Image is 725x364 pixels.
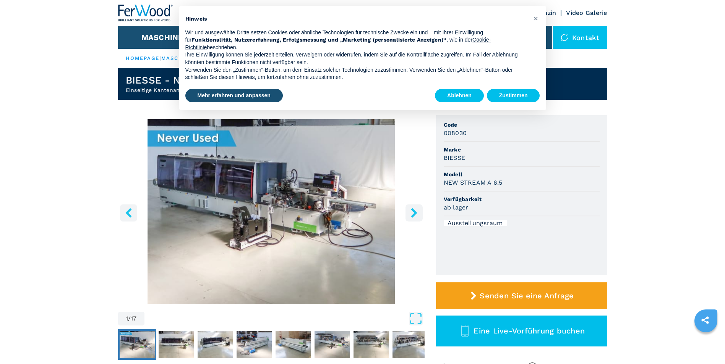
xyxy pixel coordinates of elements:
a: maschinen [161,55,199,61]
img: 3c3d47521e0782155f044d444caa1d36 [393,331,428,358]
button: Go to Slide 6 [313,329,351,360]
span: Eine Live-Vorführung buchen [474,326,585,335]
button: Ablehnen [435,89,484,103]
div: Go to Slide 1 [118,119,425,304]
button: Zustimmen [487,89,540,103]
button: Maschinen [141,33,189,42]
img: 32612b326202130bd214aeae471c775b [315,331,350,358]
a: sharethis [696,311,715,330]
h3: NEW STREAM A 6.5 [444,178,503,187]
span: Modell [444,171,600,178]
span: / [128,316,131,322]
span: Senden Sie eine Anfrage [480,291,574,300]
span: 17 [131,316,137,322]
button: Go to Slide 5 [274,329,312,360]
a: Cookie-Richtlinie [185,37,491,50]
strong: Funktionalität, Nutzererfahrung, Erfolgsmessung und „Marketing (personalisierte Anzeigen)“ [191,37,447,43]
img: a6b6a7132f8a142ed6aa7ef1946c3fcf [159,331,194,358]
img: Einseitige Kantenanleimmaschine BIESSE NEW STREAM A 6.5 [118,119,425,304]
span: 1 [126,316,128,322]
p: Verwenden Sie den „Zustimmen“-Button, um dem Einsatz solcher Technologien zuzustimmen. Verwenden ... [185,66,528,81]
img: 4a8861d02defd571c35ff8b79eb2e36e [276,331,311,358]
span: Marke [444,146,600,153]
h2: Hinweis [185,15,528,23]
span: Code [444,121,600,129]
p: Wir und ausgewählte Dritte setzen Cookies oder ähnliche Technologien für technische Zwecke ein un... [185,29,528,52]
a: HOMEPAGE [126,55,160,61]
h3: ab lager [444,203,469,212]
button: Open Fullscreen [146,312,423,325]
h3: BIESSE [444,153,465,162]
a: Video Galerie [566,9,607,16]
button: Go to Slide 8 [391,329,429,360]
button: Mehr erfahren und anpassen [185,89,283,103]
h1: BIESSE - NEW STREAM A 6.5 [126,74,268,86]
iframe: Chat [693,330,719,358]
nav: Thumbnail Navigation [118,329,425,360]
span: × [534,14,538,23]
img: 639e792f30bdcb2b0ef7653d1cadeeec [198,331,233,358]
button: Go to Slide 7 [352,329,390,360]
img: Kontakt [561,34,568,41]
button: Senden Sie eine Anfrage [436,282,607,309]
div: Kontakt [553,26,607,49]
button: left-button [120,204,137,221]
button: Go to Slide 2 [157,329,195,360]
button: right-button [405,204,423,221]
img: 9420e518d3d3bc1c02bc16b7e7f7bc6b [237,331,272,358]
span: | [159,55,161,61]
span: Verfügbarkeit [444,195,600,203]
div: Ausstellungsraum [444,220,507,226]
button: Go to Slide 3 [196,329,234,360]
img: 6a65efe262608d96ca6465372fbf53ac [354,331,389,358]
img: 0f224fab66445113ae1c1c9a9a60b9ed [120,331,155,358]
button: Eine Live-Vorführung buchen [436,316,607,346]
img: Ferwood [118,5,173,21]
p: Ihre Einwilligung können Sie jederzeit erteilen, verweigern oder widerrufen, indem Sie auf die Ko... [185,51,528,66]
button: Go to Slide 1 [118,329,156,360]
h2: Einseitige Kantenanleimmaschine [126,86,268,94]
h3: 008030 [444,129,467,137]
button: Schließen Sie diesen Hinweis [530,12,542,24]
button: Go to Slide 4 [235,329,273,360]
